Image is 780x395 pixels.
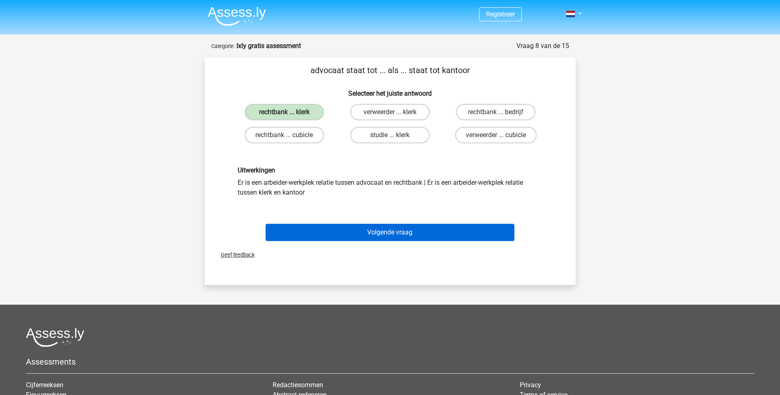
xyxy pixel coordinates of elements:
[26,381,63,389] a: Cijferreeksen
[273,381,323,389] a: Redactiesommen
[456,104,535,120] label: rechtbank ... bedrijf
[245,104,324,120] label: rechtbank ... klerk
[208,7,266,26] img: Assessly
[266,224,514,241] button: Volgende vraag
[516,41,569,51] div: Vraag 8 van de 15
[236,42,301,50] strong: Ixly gratis assessment
[211,43,235,49] small: Categorie:
[350,127,430,143] label: studie ... klerk
[486,10,515,18] a: Registreer
[455,127,537,143] label: verweerder ... cubicle
[26,357,754,367] h5: Assessments
[520,381,541,389] a: Privacy
[218,64,562,76] p: advocaat staat tot ... als ... staat tot kantoor
[26,328,84,347] img: Assessly logo
[231,166,549,197] div: Er is een arbeider-werkplek relatie tussen advocaat en rechtbank | Er is een arbeider-werkplek re...
[218,83,562,97] h6: Selecteer het juiste antwoord
[238,166,543,174] h6: Uitwerkingen
[245,127,324,143] label: rechtbank ... cubicle
[350,104,430,120] label: verweerder ... klerk
[214,252,255,258] span: Geef feedback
